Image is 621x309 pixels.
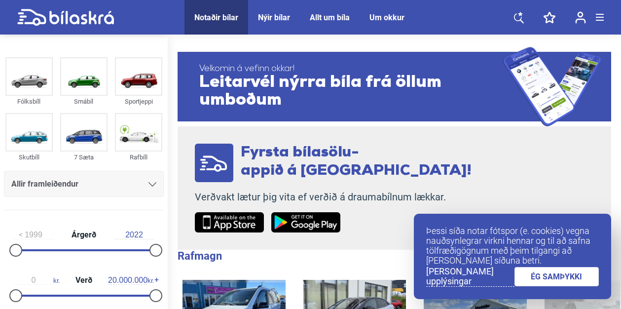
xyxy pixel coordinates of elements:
[310,13,350,22] a: Allt um bíla
[108,276,154,285] span: kr.
[178,47,611,126] a: Velkomin á vefinn okkar!Leitarvél nýrra bíla frá öllum umboðum
[178,250,222,262] b: Rafmagn
[426,226,599,266] p: Þessi síða notar fótspor (e. cookies) vegna nauðsynlegrar virkni hennar og til að safna tölfræðig...
[11,177,78,191] span: Allir framleiðendur
[14,276,60,285] span: kr.
[115,152,162,163] div: Rafbíll
[69,231,99,239] span: Árgerð
[5,152,53,163] div: Skutbíll
[115,96,162,107] div: Sportjeppi
[241,145,472,179] span: Fyrsta bílasölu- appið á [GEOGRAPHIC_DATA]!
[258,13,290,22] a: Nýir bílar
[73,276,95,284] span: Verð
[194,13,238,22] a: Notaðir bílar
[60,96,108,107] div: Smábíl
[60,152,108,163] div: 7 Sæta
[369,13,404,22] a: Um okkur
[426,267,514,287] a: [PERSON_NAME] upplýsingar
[199,64,503,74] span: Velkomin á vefinn okkar!
[195,191,472,203] p: Verðvakt lætur þig vita ef verðið á draumabílnum lækkar.
[5,96,53,107] div: Fólksbíll
[514,267,599,286] a: ÉG SAMÞYKKI
[199,74,503,110] span: Leitarvél nýrra bíla frá öllum umboðum
[575,11,586,24] img: user-login.svg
